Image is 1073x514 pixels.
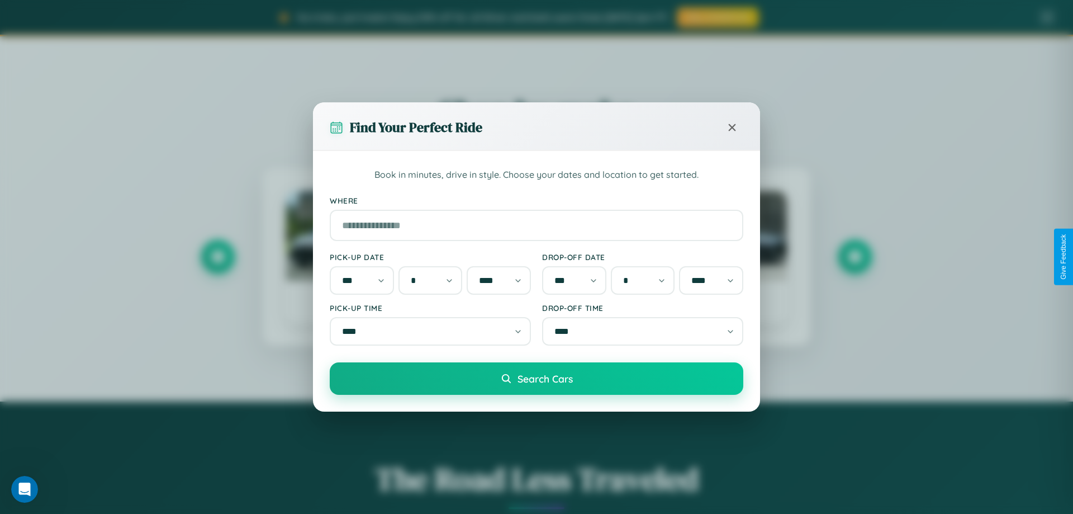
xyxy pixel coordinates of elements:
[542,252,743,262] label: Drop-off Date
[330,168,743,182] p: Book in minutes, drive in style. Choose your dates and location to get started.
[330,362,743,395] button: Search Cars
[350,118,482,136] h3: Find Your Perfect Ride
[330,252,531,262] label: Pick-up Date
[517,372,573,385] span: Search Cars
[330,196,743,205] label: Where
[330,303,531,313] label: Pick-up Time
[542,303,743,313] label: Drop-off Time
